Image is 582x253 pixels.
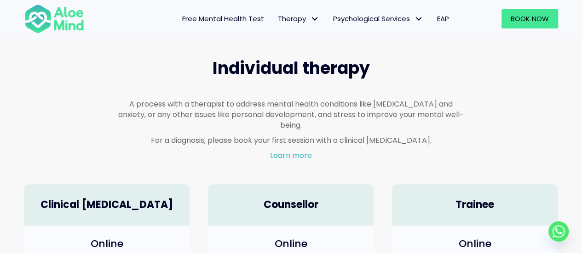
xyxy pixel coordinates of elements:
[548,221,569,242] a: Whatsapp
[308,12,322,26] span: Therapy: submenu
[401,198,549,212] h4: Trainee
[333,14,423,23] span: Psychological Services
[182,14,264,23] span: Free Mental Health Test
[437,14,449,23] span: EAP
[118,99,464,131] p: A process with a therapist to address mental health conditions like [MEDICAL_DATA] and anxiety, o...
[217,237,364,251] h4: Online
[271,9,326,28] a: TherapyTherapy: submenu
[401,237,549,251] h4: Online
[213,56,370,80] span: Individual therapy
[175,9,271,28] a: Free Mental Health Test
[118,135,464,146] p: For a diagnosis, please book your first session with a clinical [MEDICAL_DATA].
[270,150,312,161] a: Learn more
[511,14,549,23] span: Book Now
[34,237,181,251] h4: Online
[24,4,84,34] img: Aloe mind Logo
[278,14,319,23] span: Therapy
[412,12,426,26] span: Psychological Services: submenu
[501,9,558,28] a: Book Now
[34,198,181,212] h4: Clinical [MEDICAL_DATA]
[326,9,430,28] a: Psychological ServicesPsychological Services: submenu
[96,9,456,28] nav: Menu
[430,9,456,28] a: EAP
[217,198,364,212] h4: Counsellor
